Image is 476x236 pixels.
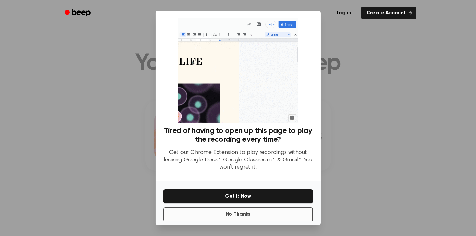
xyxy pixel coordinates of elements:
[163,207,313,221] button: No Thanks
[361,7,416,19] a: Create Account
[163,149,313,171] p: Get our Chrome Extension to play recordings without leaving Google Docs™, Google Classroom™, & Gm...
[163,189,313,203] button: Get It Now
[178,18,298,123] img: Beep extension in action
[60,7,96,19] a: Beep
[330,5,358,20] a: Log in
[163,127,313,144] h3: Tired of having to open up this page to play the recording every time?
